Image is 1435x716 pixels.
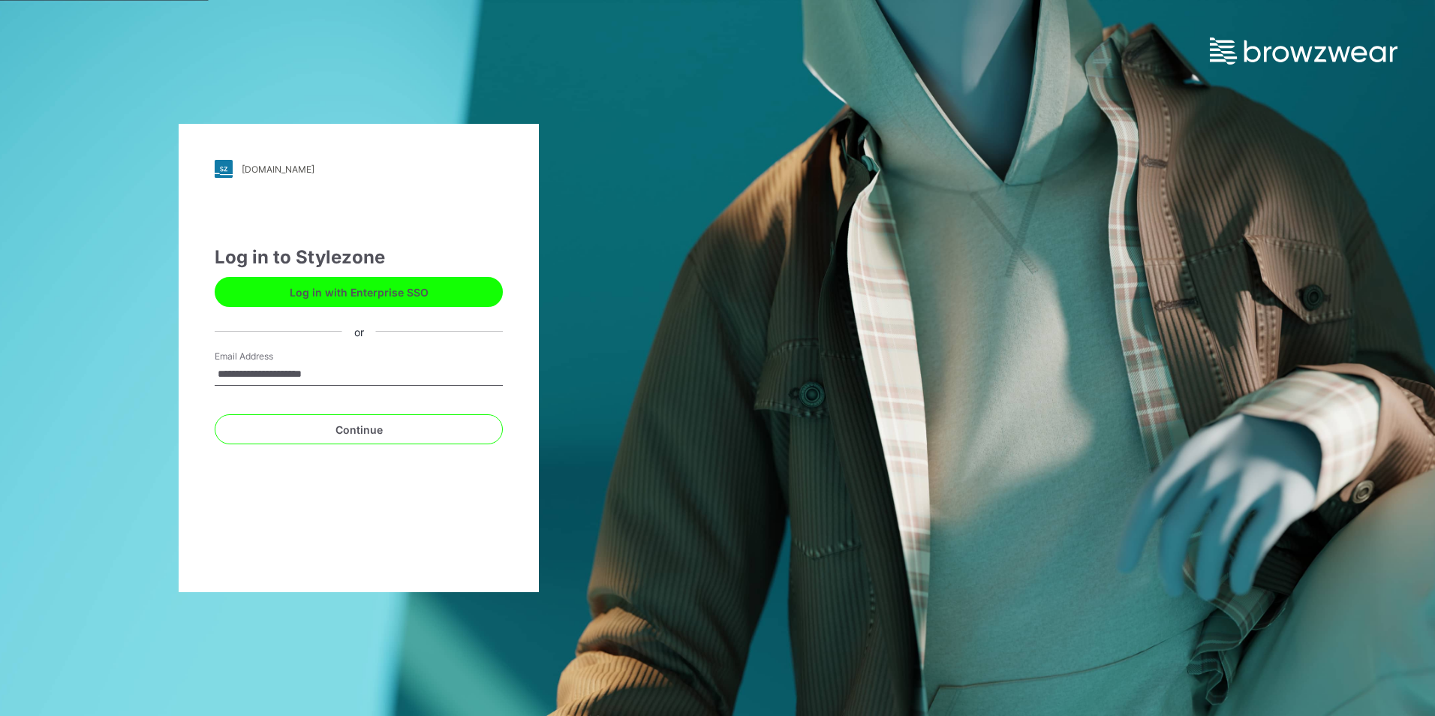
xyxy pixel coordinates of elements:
[1210,38,1397,65] img: browzwear-logo.e42bd6dac1945053ebaf764b6aa21510.svg
[215,350,320,363] label: Email Address
[215,414,503,444] button: Continue
[342,323,376,339] div: or
[215,160,233,178] img: stylezone-logo.562084cfcfab977791bfbf7441f1a819.svg
[242,164,314,175] div: [DOMAIN_NAME]
[215,277,503,307] button: Log in with Enterprise SSO
[215,160,503,178] a: [DOMAIN_NAME]
[215,244,503,271] div: Log in to Stylezone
